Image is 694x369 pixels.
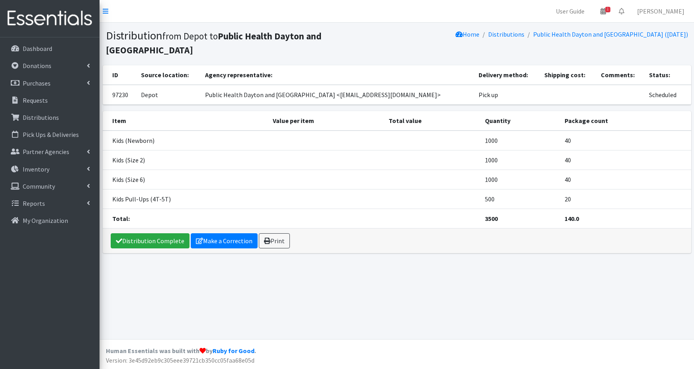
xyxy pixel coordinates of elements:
[596,65,645,85] th: Comments:
[103,111,268,131] th: Item
[23,45,52,53] p: Dashboard
[268,111,384,131] th: Value per item
[106,356,254,364] span: Version: 3e45d92eb9c305eee39721cb350cc05faa68e05d
[485,215,498,223] strong: 3500
[3,5,96,32] img: HumanEssentials
[3,178,96,194] a: Community
[594,3,612,19] a: 1
[560,170,691,189] td: 40
[106,29,394,56] h1: Distribution
[103,150,268,170] td: Kids (Size 2)
[23,131,79,139] p: Pick Ups & Deliveries
[560,150,691,170] td: 40
[3,58,96,74] a: Donations
[631,3,691,19] a: [PERSON_NAME]
[112,215,130,223] strong: Total:
[103,85,137,105] td: 97230
[23,199,45,207] p: Reports
[480,170,560,189] td: 1000
[200,65,474,85] th: Agency representative:
[23,79,51,87] p: Purchases
[106,30,322,56] small: from Depot to
[136,85,200,105] td: Depot
[103,131,268,150] td: Kids (Newborn)
[3,109,96,125] a: Distributions
[474,65,540,85] th: Delivery method:
[455,30,479,38] a: Home
[136,65,200,85] th: Source location:
[23,182,55,190] p: Community
[3,195,96,211] a: Reports
[644,65,691,85] th: Status:
[103,170,268,189] td: Kids (Size 6)
[3,161,96,177] a: Inventory
[23,217,68,225] p: My Organization
[23,62,51,70] p: Donations
[106,347,256,355] strong: Human Essentials was built with by .
[259,233,290,248] a: Print
[605,7,610,12] span: 1
[3,144,96,160] a: Partner Agencies
[23,96,48,104] p: Requests
[644,85,691,105] td: Scheduled
[111,233,190,248] a: Distribution Complete
[384,111,481,131] th: Total value
[560,189,691,209] td: 20
[533,30,688,38] a: Public Health Dayton and [GEOGRAPHIC_DATA] ([DATE])
[480,189,560,209] td: 500
[23,148,69,156] p: Partner Agencies
[560,111,691,131] th: Package count
[549,3,591,19] a: User Guide
[103,189,268,209] td: Kids Pull-Ups (4T-5T)
[3,92,96,108] a: Requests
[3,41,96,57] a: Dashboard
[23,165,49,173] p: Inventory
[191,233,258,248] a: Make a Correction
[213,347,254,355] a: Ruby for Good
[106,30,322,56] b: Public Health Dayton and [GEOGRAPHIC_DATA]
[540,65,596,85] th: Shipping cost:
[480,131,560,150] td: 1000
[474,85,540,105] td: Pick up
[488,30,524,38] a: Distributions
[565,215,579,223] strong: 140.0
[200,85,474,105] td: Public Health Dayton and [GEOGRAPHIC_DATA] <[EMAIL_ADDRESS][DOMAIN_NAME]>
[3,127,96,143] a: Pick Ups & Deliveries
[560,131,691,150] td: 40
[480,111,560,131] th: Quantity
[3,213,96,228] a: My Organization
[23,113,59,121] p: Distributions
[480,150,560,170] td: 1000
[103,65,137,85] th: ID
[3,75,96,91] a: Purchases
